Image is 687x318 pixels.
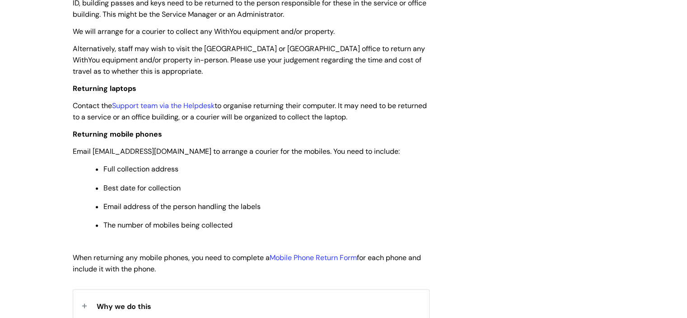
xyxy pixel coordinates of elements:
span: Alternatively, staff may wish to visit the [GEOGRAPHIC_DATA] or [GEOGRAPHIC_DATA] office to retur... [73,44,425,76]
span: Contact the to organise returning their computer. It may need to be returned to a service or an o... [73,101,427,122]
span: Returning mobile phones [73,129,162,139]
span: Why we do this [97,302,151,311]
span: Email address of the person handling the labels [103,202,261,211]
span: Returning laptops [73,84,136,93]
a: Support team via the Helpdesk [112,101,215,110]
a: Mobile Phone Return Form [270,253,357,262]
span: When returning any mobile phones, you need to complete a for each phone and include it with the p... [73,253,421,274]
span: The number of mobiles being collected [103,220,233,230]
span: Best date for collection [103,183,181,193]
span: Full collection address [103,164,178,174]
span: We will arrange for a courier to collect any WithYou equipment and/or property. [73,27,335,36]
span: Email [EMAIL_ADDRESS][DOMAIN_NAME] to arrange a courier for the mobiles. You need to include: [73,147,400,156]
